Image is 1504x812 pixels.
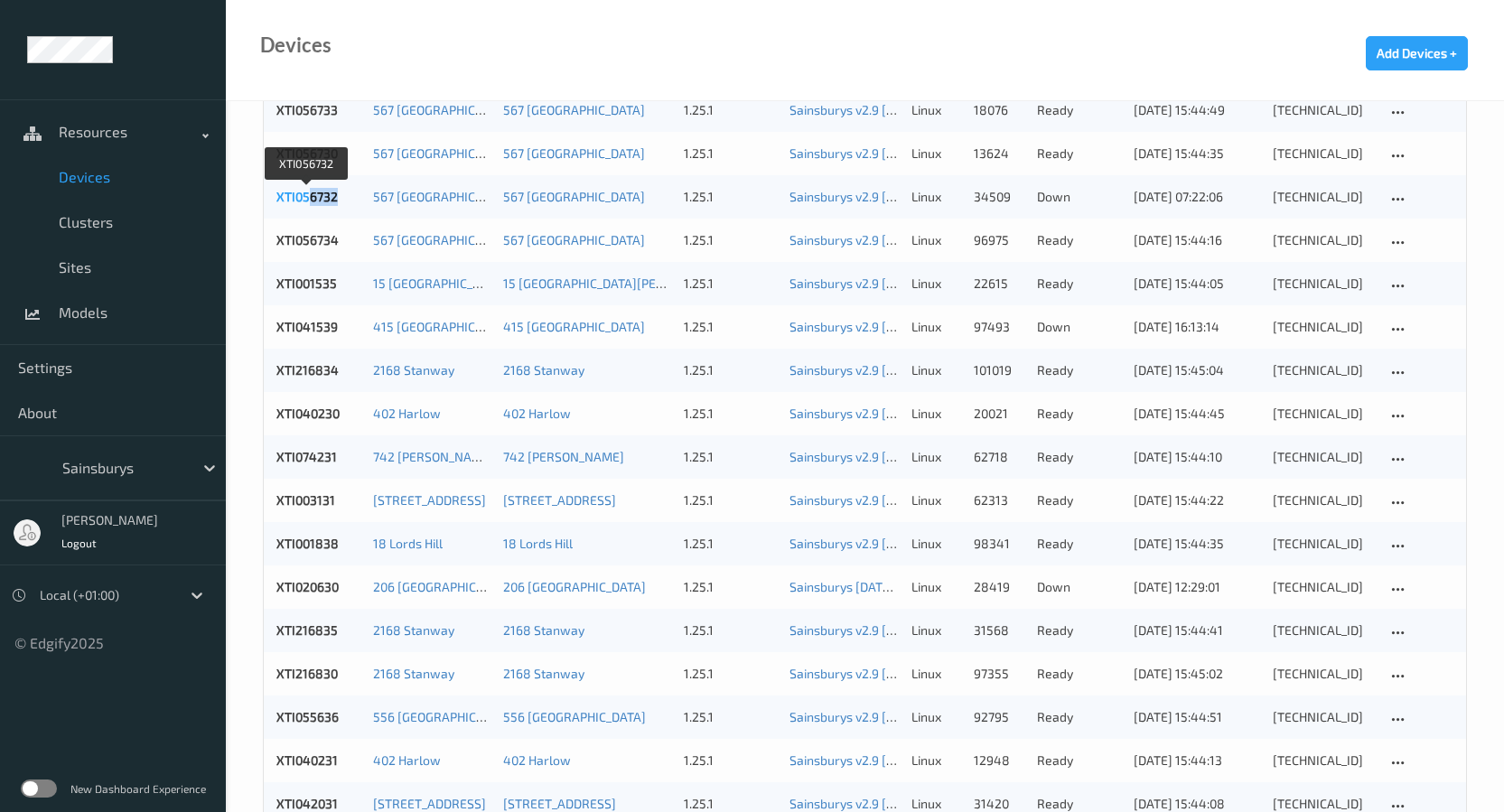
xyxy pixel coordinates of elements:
a: XTI020630 [276,579,339,594]
a: Sainsburys v2.9 [DATE] 10:55 Auto Save [789,492,1014,508]
a: 567 [GEOGRAPHIC_DATA] [503,102,645,117]
p: linux [911,318,962,336]
div: [TECHNICAL_ID] [1273,101,1374,119]
a: [STREET_ADDRESS] [373,796,486,811]
a: Sainsburys v2.9 [DATE] 10:55 Auto Save [789,319,1014,334]
a: Sainsburys v2.9 [DATE] 10:55 Auto Save [789,406,1014,421]
a: 556 [GEOGRAPHIC_DATA] [503,709,646,724]
a: 415 [GEOGRAPHIC_DATA] [503,319,645,334]
a: 567 [GEOGRAPHIC_DATA] [503,232,645,247]
div: 13624 [974,145,1024,163]
div: 1.25.1 [684,188,776,206]
p: linux [911,145,962,163]
a: XTI216830 [276,666,338,681]
a: XTI056733 [276,102,338,117]
div: 62718 [974,448,1024,466]
a: 567 [GEOGRAPHIC_DATA] [373,189,515,204]
div: 1.25.1 [684,448,776,466]
div: [DATE] 15:44:41 [1134,621,1260,639]
a: 18 Lords Hill [503,536,573,551]
a: 2168 Stanway [373,362,454,378]
a: 567 [GEOGRAPHIC_DATA] [503,145,645,161]
p: linux [911,578,962,596]
a: Sainsburys v2.9 [DATE] 10:55 Auto Save [789,796,1014,811]
p: ready [1037,145,1121,163]
div: [DATE] 15:44:16 [1134,231,1260,249]
div: 1.25.1 [684,491,776,509]
a: XTI040230 [276,406,340,421]
a: Sainsburys v2.9 [DATE] 10:55 Auto Save [789,536,1014,551]
a: XTI003131 [276,492,335,508]
p: ready [1037,665,1121,683]
div: 1.25.1 [684,751,776,770]
a: XTI042031 [276,796,338,811]
div: 31568 [974,621,1024,639]
a: XTI001838 [276,536,339,551]
a: Sainsburys v2.9 [DATE] 10:55 Auto Save [789,189,1014,204]
p: ready [1037,405,1121,423]
a: 415 [GEOGRAPHIC_DATA] [373,319,515,334]
p: linux [911,231,962,249]
div: 97493 [974,318,1024,336]
p: linux [911,448,962,466]
a: XTI056734 [276,232,339,247]
a: 567 [GEOGRAPHIC_DATA] [503,189,645,204]
p: linux [911,665,962,683]
div: [DATE] 15:44:10 [1134,448,1260,466]
a: 742 [PERSON_NAME] [373,449,494,464]
a: 402 Harlow [503,406,571,421]
div: 1.25.1 [684,621,776,639]
a: Sainsburys v2.9 [DATE] 10:55 Auto Save [789,449,1014,464]
p: down [1037,318,1121,336]
div: [DATE] 15:45:02 [1134,665,1260,683]
a: Sainsburys v2.9 [DATE] 10:55 Auto Save [789,275,1014,291]
button: Add Devices + [1366,36,1468,70]
a: 402 Harlow [373,752,441,768]
div: 22615 [974,275,1024,293]
a: 206 [GEOGRAPHIC_DATA] [373,579,516,594]
div: [DATE] 12:29:01 [1134,578,1260,596]
p: ready [1037,275,1121,293]
div: [TECHNICAL_ID] [1273,491,1374,509]
a: Sainsburys v2.9 [DATE] 10:55 Auto Save [789,622,1014,638]
div: 1.25.1 [684,101,776,119]
div: 1.25.1 [684,231,776,249]
a: XTI216835 [276,622,338,638]
div: [TECHNICAL_ID] [1273,621,1374,639]
p: ready [1037,535,1121,553]
div: [DATE] 15:44:51 [1134,708,1260,726]
div: 62313 [974,491,1024,509]
div: 98341 [974,535,1024,553]
a: Sainsburys v2.9 [DATE] 10:55 Auto Save [789,752,1014,768]
a: [STREET_ADDRESS] [373,492,486,508]
div: 18076 [974,101,1024,119]
a: Sainsburys v2.9 [DATE] 10:55 Auto Save [789,362,1014,378]
a: 402 Harlow [503,752,571,768]
p: linux [911,535,962,553]
a: 567 [GEOGRAPHIC_DATA] [373,232,515,247]
a: XTI056730 [276,145,338,161]
div: 1.25.1 [684,405,776,423]
div: [DATE] 15:44:35 [1134,535,1260,553]
a: XTI216834 [276,362,339,378]
div: 92795 [974,708,1024,726]
div: 1.25.1 [684,145,776,163]
a: Sainsburys v2.9 [DATE] 10:55 Auto Save [789,232,1014,247]
a: [STREET_ADDRESS] [503,492,616,508]
a: 567 [GEOGRAPHIC_DATA] [373,145,515,161]
div: [TECHNICAL_ID] [1273,145,1374,163]
div: [TECHNICAL_ID] [1273,665,1374,683]
div: [DATE] 15:44:22 [1134,491,1260,509]
a: 2168 Stanway [373,622,454,638]
div: [TECHNICAL_ID] [1273,318,1374,336]
p: ready [1037,491,1121,509]
a: [STREET_ADDRESS] [503,796,616,811]
a: 15 [GEOGRAPHIC_DATA][PERSON_NAME] [503,275,733,291]
p: ready [1037,101,1121,119]
div: [TECHNICAL_ID] [1273,405,1374,423]
p: ready [1037,708,1121,726]
div: [DATE] 15:45:04 [1134,361,1260,379]
div: 1.25.1 [684,578,776,596]
p: linux [911,708,962,726]
div: 96975 [974,231,1024,249]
